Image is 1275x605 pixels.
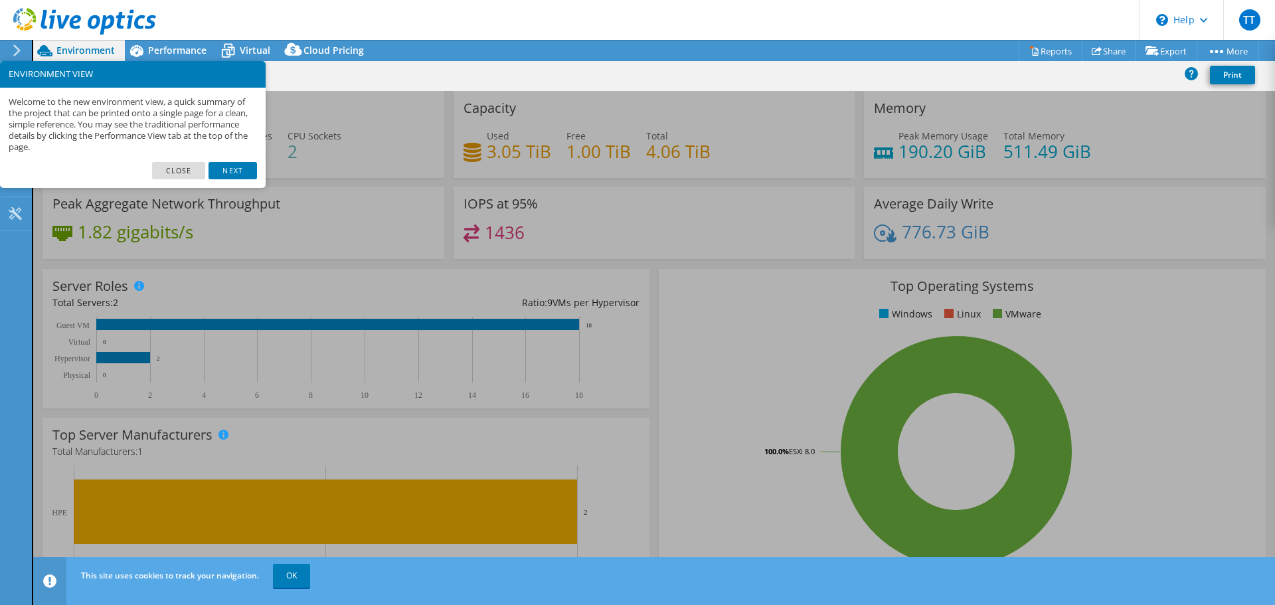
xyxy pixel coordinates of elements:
a: Reports [1019,41,1082,61]
a: Export [1136,41,1197,61]
a: Share [1082,41,1136,61]
h3: ENVIRONMENT VIEW [9,70,257,78]
span: Virtual [240,44,270,56]
svg: \n [1156,14,1168,26]
a: Close [152,162,206,179]
a: Print [1210,66,1255,84]
span: Environment [56,44,115,56]
p: Welcome to the new environment view, a quick summary of the project that can be printed onto a si... [9,96,257,153]
a: Next [209,162,256,179]
span: This site uses cookies to track your navigation. [81,570,259,581]
span: TT [1239,9,1260,31]
a: More [1197,41,1258,61]
span: Performance [148,44,207,56]
span: Cloud Pricing [303,44,364,56]
a: OK [273,564,310,588]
